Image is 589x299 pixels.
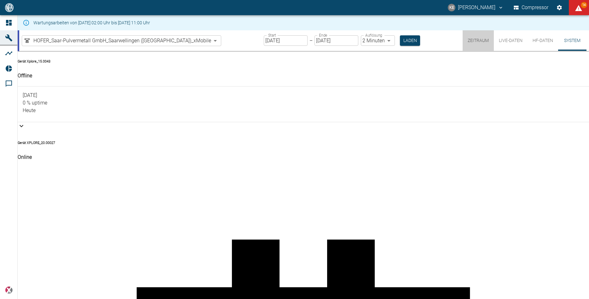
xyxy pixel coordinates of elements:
[365,33,382,38] label: Auflösung
[264,35,308,46] input: DD.MM.YYYY
[5,286,13,294] img: Xplore Logo
[494,30,528,51] button: Live-Daten
[23,100,47,106] span: 0 % uptime
[23,92,37,98] span: [DATE]
[18,72,589,80] h4: Offline
[554,2,565,13] button: Einstellungen
[361,35,395,46] div: 2 Minuten
[18,141,589,146] h6: Gerät XPLORE_20.00027
[18,59,589,64] h6: Gerät Xplore_15.0043
[319,33,327,38] label: Ende
[448,4,455,11] div: KE
[512,2,550,13] button: Compressor
[309,37,313,44] p: –
[33,17,150,28] div: Wartungsarbeiten von [DATE] 02:00 Uhr bis [DATE] 11:00 Uhr
[18,59,589,132] div: Gerät Xplore_15.0043Offline[DATE]0 % uptimeHeute
[400,35,420,46] button: Laden
[558,30,586,51] button: System
[581,2,587,8] span: 14
[315,35,358,46] input: DD.MM.YYYY
[447,2,505,13] button: khalid.elmaachour@saar-pulvermetall.de
[23,107,36,113] span: Heute
[463,30,494,51] button: Zeitraum
[18,153,589,161] h4: Online
[33,37,211,44] span: HOFER_Saar-Pulvermetall GmbH_Saarwellingen ([GEOGRAPHIC_DATA])_xMobile
[528,30,558,51] button: HF-Daten
[4,3,14,12] img: logo
[268,33,276,38] label: Start
[23,37,211,45] a: HOFER_Saar-Pulvermetall GmbH_Saarwellingen ([GEOGRAPHIC_DATA])_xMobile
